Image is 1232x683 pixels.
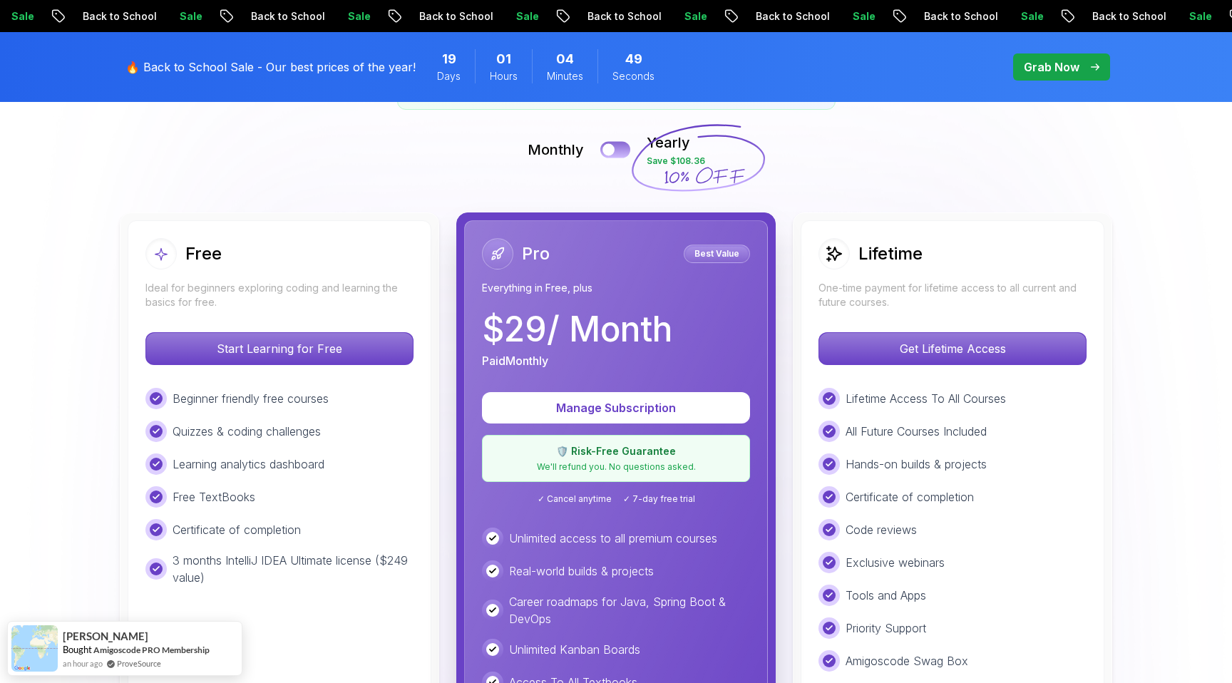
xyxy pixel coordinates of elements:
p: Manage Subscription [499,399,733,416]
a: Manage Subscription [482,401,750,415]
button: Manage Subscription [482,392,750,423]
p: Learning analytics dashboard [173,456,324,473]
p: Best Value [686,247,748,261]
span: Minutes [547,69,583,83]
p: Certificate of completion [846,488,974,505]
p: Unlimited Kanban Boards [509,641,640,658]
p: Back to School [406,9,503,24]
span: 49 Seconds [625,49,642,69]
p: We'll refund you. No questions asked. [491,461,741,473]
p: Back to School [69,9,166,24]
p: $ 29 / Month [482,312,672,346]
p: Code reviews [846,521,917,538]
span: ✓ 7-day free trial [623,493,695,505]
a: Start Learning for Free [145,341,414,356]
h2: Lifetime [858,242,923,265]
p: Back to School [237,9,334,24]
p: Priority Support [846,620,926,637]
p: Ideal for beginners exploring coding and learning the basics for free. [145,281,414,309]
p: Back to School [574,9,671,24]
p: Grab Now [1024,58,1079,76]
button: Get Lifetime Access [818,332,1087,365]
span: 4 Minutes [556,49,574,69]
p: Everything in Free, plus [482,281,750,295]
p: Beginner friendly free courses [173,390,329,407]
p: Hands-on builds & projects [846,456,987,473]
p: Unlimited access to all premium courses [509,530,717,547]
p: Sale [671,9,717,24]
p: Paid Monthly [482,352,548,369]
span: [PERSON_NAME] [63,630,148,642]
h2: Pro [522,242,550,265]
p: Tools and Apps [846,587,926,604]
p: One-time payment for lifetime access to all current and future courses. [818,281,1087,309]
span: Hours [490,69,518,83]
a: Amigoscode PRO Membership [93,645,210,655]
p: Exclusive webinars [846,554,945,571]
p: Back to School [910,9,1007,24]
span: ✓ Cancel anytime [538,493,612,505]
p: Back to School [1079,9,1176,24]
span: 19 Days [442,49,456,69]
p: Sale [334,9,380,24]
p: Sale [503,9,548,24]
h2: Free [185,242,222,265]
p: Lifetime Access To All Courses [846,390,1006,407]
p: 🔥 Back to School Sale - Our best prices of the year! [125,58,416,76]
p: Sale [1007,9,1053,24]
p: Back to School [742,9,839,24]
p: Sale [839,9,885,24]
p: Start Learning for Free [146,333,413,364]
p: Real-world builds & projects [509,563,654,580]
p: Certificate of completion [173,521,301,538]
p: Quizzes & coding challenges [173,423,321,440]
span: Seconds [612,69,654,83]
p: Sale [1176,9,1221,24]
p: Sale [166,9,212,24]
p: Free TextBooks [173,488,255,505]
a: Get Lifetime Access [818,341,1087,356]
span: Days [437,69,461,83]
p: Amigoscode Swag Box [846,652,968,669]
span: Bought [63,644,92,655]
p: All Future Courses Included [846,423,987,440]
span: an hour ago [63,657,103,669]
img: provesource social proof notification image [11,625,58,672]
p: Get Lifetime Access [819,333,1086,364]
p: Monthly [528,140,584,160]
a: ProveSource [117,657,161,669]
button: Start Learning for Free [145,332,414,365]
p: Career roadmaps for Java, Spring Boot & DevOps [509,593,750,627]
span: 1 Hours [496,49,511,69]
p: 3 months IntelliJ IDEA Ultimate license ($249 value) [173,552,414,586]
p: 🛡️ Risk-Free Guarantee [491,444,741,458]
